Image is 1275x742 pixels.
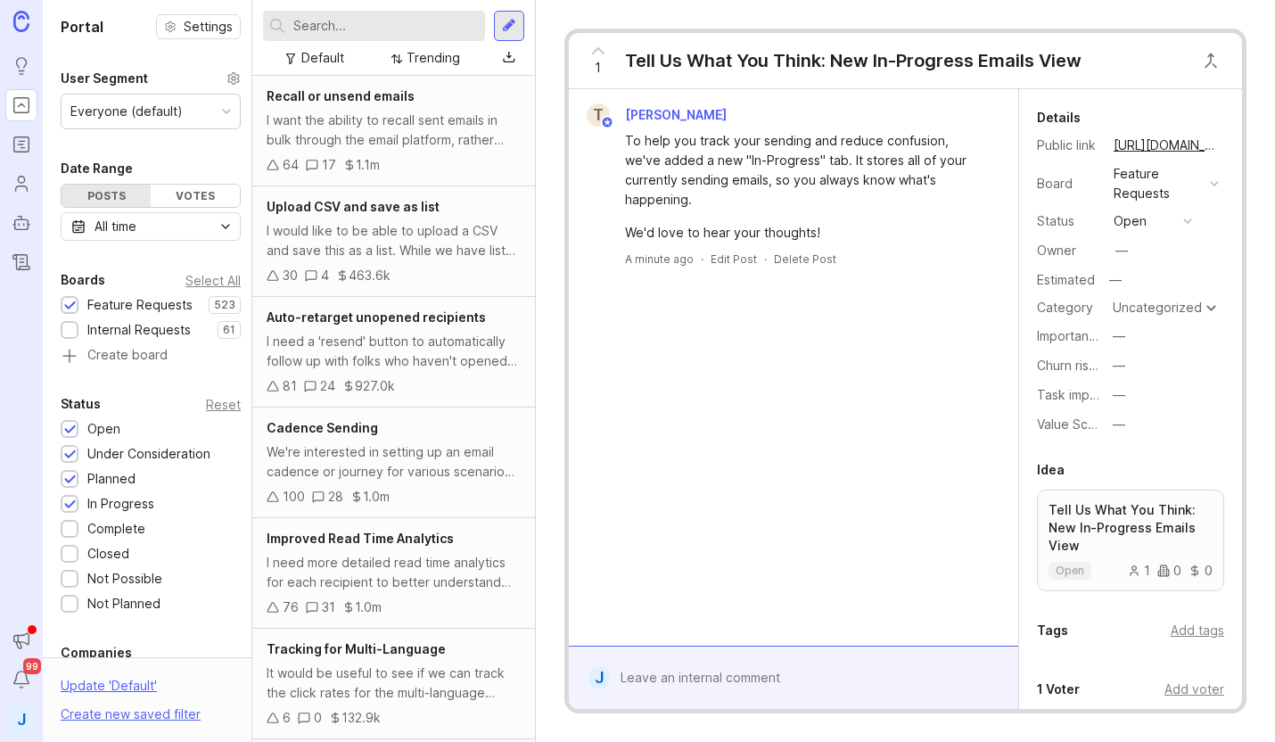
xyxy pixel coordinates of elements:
[1104,268,1127,292] div: —
[1037,416,1106,432] label: Value Scale
[283,708,291,728] div: 6
[588,666,611,689] div: J
[151,185,240,207] div: Votes
[87,569,162,589] div: Not Possible
[320,376,335,396] div: 24
[267,309,486,325] span: Auto-retarget unopened recipients
[1193,43,1229,78] button: Close button
[1171,621,1224,640] div: Add tags
[625,107,727,122] span: [PERSON_NAME]
[70,102,183,121] div: Everyone (default)
[5,168,37,200] a: Users
[1037,490,1224,591] a: Tell Us What You Think: New In-Progress Emails Viewopen100
[355,598,382,617] div: 1.0m
[625,131,983,210] div: To help you track your sending and reduce confusion, we've added a new "In-Progress" tab. It stor...
[5,128,37,161] a: Roadmaps
[1037,211,1099,231] div: Status
[252,408,535,518] a: Cadence SendingWe're interested in setting up an email cadence or journey for various scenarios, ...
[61,269,105,291] div: Boards
[87,295,193,315] div: Feature Requests
[267,88,415,103] span: Recall or unsend emails
[5,50,37,82] a: Ideas
[23,658,41,674] span: 99
[283,376,297,396] div: 81
[267,442,521,482] div: We're interested in setting up an email cadence or journey for various scenarios, like onboarding...
[1037,174,1099,194] div: Board
[587,103,610,127] div: T
[13,11,29,31] img: Canny Home
[184,18,233,36] span: Settings
[61,676,157,705] div: Update ' Default '
[625,251,694,267] a: A minute ago
[267,111,521,150] div: I want the ability to recall sent emails in bulk through the email platform, rather than relying ...
[87,594,160,614] div: Not Planned
[1037,241,1099,260] div: Owner
[356,155,380,175] div: 1.1m
[328,487,343,507] div: 28
[87,519,145,539] div: Complete
[1108,134,1224,157] a: [URL][DOMAIN_NAME]
[61,68,148,89] div: User Segment
[1189,565,1213,577] div: 0
[1114,164,1203,203] div: Feature Requests
[314,708,322,728] div: 0
[625,223,983,243] div: We'd love to hear your thoughts!
[1037,107,1081,128] div: Details
[206,400,241,409] div: Reset
[625,48,1082,73] div: Tell Us What You Think: New In-Progress Emails View
[61,158,133,179] div: Date Range
[1049,501,1213,555] p: Tell Us What You Think: New In-Progress Emails View
[5,703,37,735] div: J
[1037,459,1065,481] div: Idea
[363,487,390,507] div: 1.0m
[1114,211,1147,231] div: open
[1037,298,1099,317] div: Category
[711,251,757,267] div: Edit Post
[87,544,129,564] div: Closed
[223,323,235,337] p: 61
[1115,241,1128,260] div: —
[214,298,235,312] p: 523
[267,664,521,703] div: It would be useful to see if we can track the click rates for the multi-language feature. Being a...
[156,14,241,39] button: Settings
[61,16,103,37] h1: Portal
[1128,565,1150,577] div: 1
[407,48,460,68] div: Trending
[1037,328,1104,343] label: Importance
[1056,564,1084,578] p: open
[252,297,535,408] a: Auto-retarget unopened recipientsI need a 'resend' button to automatically follow up with folks w...
[252,629,535,739] a: Tracking for Multi-LanguageIt would be useful to see if we can track the click rates for the mult...
[1113,326,1125,346] div: —
[5,246,37,278] a: Changelog
[267,221,521,260] div: I would like to be able to upload a CSV and save this as a list. While we have list management se...
[5,664,37,696] button: Notifications
[185,276,241,285] div: Select All
[87,494,154,514] div: In Progress
[95,217,136,236] div: All time
[252,518,535,629] a: Improved Read Time AnalyticsI need more detailed read time analytics for each recipient to better...
[61,393,101,415] div: Status
[1037,274,1095,286] div: Estimated
[1037,387,1108,402] label: Task impact
[267,641,446,656] span: Tracking for Multi-Language
[1037,679,1080,700] div: 1 Voter
[87,320,191,340] div: Internal Requests
[600,116,613,129] img: member badge
[87,444,210,464] div: Under Consideration
[293,16,478,36] input: Search...
[1037,136,1099,155] div: Public link
[283,598,299,617] div: 76
[87,419,120,439] div: Open
[267,553,521,592] div: I need more detailed read time analytics for each recipient to better understand engagement level...
[1113,356,1125,375] div: —
[1113,385,1125,405] div: —
[1113,415,1125,434] div: —
[283,266,298,285] div: 30
[1164,680,1224,699] div: Add voter
[341,708,381,728] div: 132.9k
[764,251,767,267] div: ·
[5,207,37,239] a: Autopilot
[1157,565,1181,577] div: 0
